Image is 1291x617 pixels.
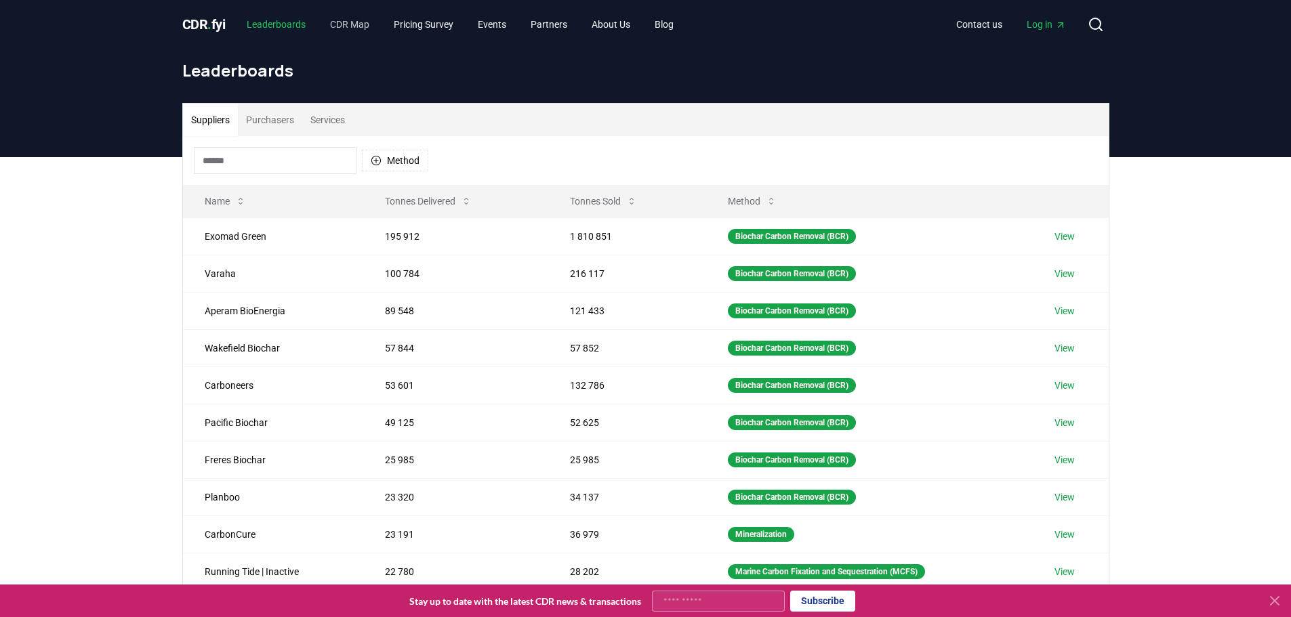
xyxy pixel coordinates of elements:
span: Log in [1027,18,1066,31]
a: Log in [1016,12,1077,37]
div: Biochar Carbon Removal (BCR) [728,415,856,430]
nav: Main [945,12,1077,37]
td: Varaha [183,255,363,292]
a: CDR Map [319,12,380,37]
h1: Leaderboards [182,60,1109,81]
button: Method [362,150,428,171]
td: 132 786 [548,366,705,404]
td: 34 137 [548,478,705,515]
div: Biochar Carbon Removal (BCR) [728,266,856,281]
td: 195 912 [363,217,548,255]
button: Tonnes Delivered [374,188,483,215]
a: View [1054,453,1075,467]
a: View [1054,490,1075,504]
a: View [1054,341,1075,355]
a: View [1054,528,1075,541]
td: 89 548 [363,292,548,329]
td: Freres Biochar [183,441,363,478]
td: 57 844 [363,329,548,366]
td: 216 117 [548,255,705,292]
a: View [1054,267,1075,280]
button: Name [194,188,257,215]
button: Suppliers [183,104,238,136]
td: Pacific Biochar [183,404,363,441]
td: 36 979 [548,515,705,553]
a: View [1054,230,1075,243]
td: Exomad Green [183,217,363,255]
div: Biochar Carbon Removal (BCR) [728,452,856,467]
td: 52 625 [548,404,705,441]
a: Pricing Survey [383,12,464,37]
td: 57 852 [548,329,705,366]
div: Marine Carbon Fixation and Sequestration (MCFS) [728,564,925,579]
a: View [1054,416,1075,429]
td: 25 985 [363,441,548,478]
a: About Us [581,12,641,37]
div: Biochar Carbon Removal (BCR) [728,378,856,393]
button: Tonnes Sold [559,188,648,215]
a: Events [467,12,517,37]
td: 53 601 [363,366,548,404]
a: CDR.fyi [182,15,226,34]
a: View [1054,379,1075,392]
span: CDR fyi [182,16,226,33]
td: CarbonCure [183,515,363,553]
td: 28 202 [548,553,705,590]
a: Leaderboards [236,12,316,37]
td: Wakefield Biochar [183,329,363,366]
a: Contact us [945,12,1013,37]
span: . [207,16,211,33]
td: Carboneers [183,366,363,404]
div: Biochar Carbon Removal (BCR) [728,303,856,318]
td: 25 985 [548,441,705,478]
a: View [1054,304,1075,318]
td: 1 810 851 [548,217,705,255]
td: Running Tide | Inactive [183,553,363,590]
div: Mineralization [728,527,794,542]
td: 23 191 [363,515,548,553]
td: Planboo [183,478,363,515]
td: 23 320 [363,478,548,515]
a: Blog [644,12,684,37]
td: Aperam BioEnergia [183,292,363,329]
div: Biochar Carbon Removal (BCR) [728,229,856,244]
div: Biochar Carbon Removal (BCR) [728,490,856,505]
td: 22 780 [363,553,548,590]
nav: Main [236,12,684,37]
td: 100 784 [363,255,548,292]
td: 49 125 [363,404,548,441]
a: View [1054,565,1075,578]
div: Biochar Carbon Removal (BCR) [728,341,856,356]
button: Purchasers [238,104,302,136]
button: Services [302,104,353,136]
a: Partners [520,12,578,37]
button: Method [717,188,787,215]
td: 121 433 [548,292,705,329]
